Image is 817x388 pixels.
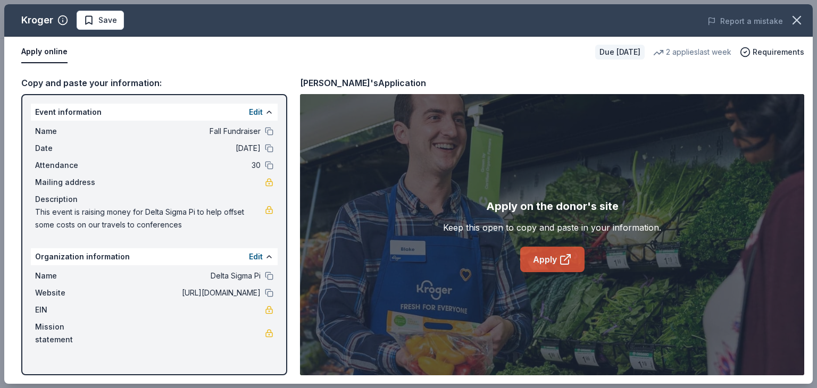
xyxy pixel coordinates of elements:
div: [PERSON_NAME]'s Application [300,76,426,90]
div: Keep this open to copy and paste in your information. [443,221,661,234]
button: Save [77,11,124,30]
button: Edit [249,106,263,119]
div: Organization information [31,248,278,265]
div: Description [35,193,273,206]
span: [URL][DOMAIN_NAME] [106,286,261,299]
div: Kroger [21,12,53,29]
span: 30 [106,159,261,172]
button: Report a mistake [707,15,783,28]
span: Fall Fundraiser [106,125,261,138]
span: [DATE] [106,142,261,155]
a: Apply [520,247,585,272]
span: EIN [35,303,106,316]
span: Delta Sigma Pi [106,269,261,282]
div: Copy and paste your information: [21,76,287,90]
span: This event is raising money for Delta Sigma Pi to help offset some costs on our travels to confer... [35,206,265,231]
span: Website [35,286,106,299]
span: Save [98,14,117,27]
span: Mailing address [35,176,106,189]
button: Edit [249,250,263,263]
span: Name [35,125,106,138]
div: 2 applies last week [653,46,731,58]
span: Attendance [35,159,106,172]
span: Name [35,269,106,282]
div: Apply on the donor's site [486,198,619,215]
span: Date [35,142,106,155]
span: Mission statement [35,320,106,346]
span: Requirements [753,46,804,58]
button: Apply online [21,41,68,63]
div: Due [DATE] [595,45,645,60]
div: Event information [31,104,278,121]
button: Requirements [740,46,804,58]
